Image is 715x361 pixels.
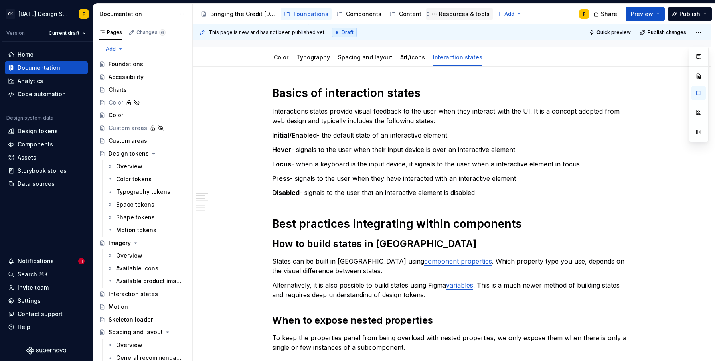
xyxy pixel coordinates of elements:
[5,61,88,74] a: Documentation
[399,10,421,18] div: Content
[5,164,88,177] a: Storybook stories
[116,341,142,349] div: Overview
[96,237,189,249] a: Imagery
[103,185,189,198] a: Typography tokens
[272,130,631,140] p: - the default state of an interactive element
[103,275,189,288] a: Available product imagery
[294,10,328,18] div: Foundations
[5,88,88,101] a: Code automation
[400,54,425,61] a: Art/icons
[648,29,686,36] span: Publish changes
[433,54,482,61] a: Interaction states
[49,30,79,36] span: Current draft
[109,328,163,336] div: Spacing and layout
[116,162,142,170] div: Overview
[109,86,127,94] div: Charts
[272,217,631,231] h1: Best practices integrating within components
[5,308,88,320] button: Contact support
[272,145,631,154] p: - signals to the user when their input device is over an interactive element
[272,280,631,300] p: Alternatively, it is also possible to build states using Figma . This is a much newer method of b...
[272,160,291,168] strong: Focus
[504,11,514,17] span: Add
[116,252,142,260] div: Overview
[5,48,88,61] a: Home
[18,310,63,318] div: Contact support
[18,127,58,135] div: Design tokens
[109,316,153,324] div: Skeleton loader
[116,213,155,221] div: Shape tokens
[272,256,631,276] p: States can be built in [GEOGRAPHIC_DATA] using . Which property type you use, depends on the visu...
[587,27,634,38] button: Quick preview
[293,49,333,65] div: Typography
[116,226,156,234] div: Motion tokens
[5,321,88,333] button: Help
[272,159,631,169] p: - when a keyboard is the input device, it signals to the user when a interactive element in focus
[198,6,493,22] div: Page tree
[78,258,85,264] span: 1
[83,11,85,17] div: F
[296,54,330,61] a: Typography
[96,83,189,96] a: Charts
[96,122,189,134] a: Custom areas
[494,8,524,20] button: Add
[109,137,147,145] div: Custom areas
[397,49,428,65] div: Art/icons
[271,49,292,65] div: Color
[6,115,53,121] div: Design system data
[96,43,126,55] button: Add
[116,188,170,196] div: Typography tokens
[109,73,144,81] div: Accessibility
[116,201,154,209] div: Space tokens
[2,5,91,22] button: CK[DATE] Design SystemF
[272,174,290,182] strong: Press
[18,257,54,265] div: Notifications
[338,54,392,61] a: Spacing and layout
[18,10,69,18] div: [DATE] Design System
[103,249,189,262] a: Overview
[209,29,326,36] span: This page is new and has not been published yet.
[596,29,631,36] span: Quick preview
[96,134,189,147] a: Custom areas
[5,151,88,164] a: Assets
[439,10,490,18] div: Resources & tools
[18,297,41,305] div: Settings
[109,60,143,68] div: Foundations
[106,46,116,52] span: Add
[96,313,189,326] a: Skeleton loader
[18,167,67,175] div: Storybook stories
[109,290,158,298] div: Interaction states
[272,189,300,197] strong: Disabled
[116,175,152,183] div: Color tokens
[103,173,189,185] a: Color tokens
[272,146,291,154] strong: Hover
[272,107,631,126] p: Interactions states provide visual feedback to the user when they interact with the UI. It is a c...
[103,262,189,275] a: Available icons
[281,8,332,20] a: Foundations
[386,8,425,20] a: Content
[18,90,66,98] div: Code automation
[109,111,123,119] div: Color
[103,224,189,237] a: Motion tokens
[335,49,395,65] div: Spacing and layout
[99,10,175,18] div: Documentation
[18,270,48,278] div: Search ⌘K
[103,339,189,351] a: Overview
[638,27,690,38] button: Publish changes
[346,10,381,18] div: Components
[5,178,88,190] a: Data sources
[116,264,158,272] div: Available icons
[626,7,665,21] button: Preview
[96,96,189,109] a: Color
[96,58,189,71] a: Foundations
[5,125,88,138] a: Design tokens
[342,29,354,36] span: Draft
[198,8,279,20] a: Bringing the Credit [DATE] brand to life across products
[96,71,189,83] a: Accessibility
[668,7,712,21] button: Publish
[631,10,653,18] span: Preview
[272,188,631,197] p: - signals to the user that an interactive element is disabled
[272,86,631,100] h1: Basics of interaction states
[5,255,88,268] button: Notifications1
[45,28,89,39] button: Current draft
[18,77,43,85] div: Analytics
